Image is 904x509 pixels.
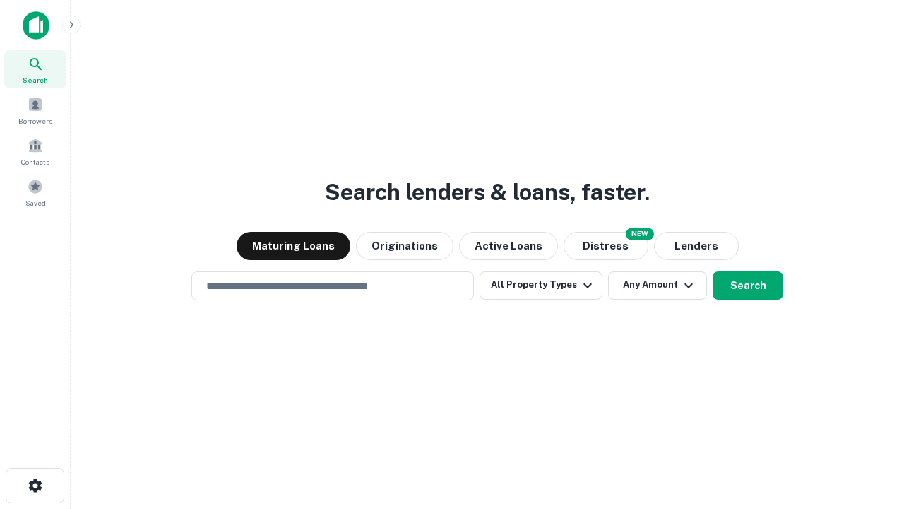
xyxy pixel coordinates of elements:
span: Search [23,74,48,86]
div: NEW [626,228,654,240]
button: Maturing Loans [237,232,350,260]
img: capitalize-icon.png [23,11,49,40]
button: Active Loans [459,232,558,260]
a: Saved [4,173,66,211]
span: Contacts [21,156,49,168]
button: Originations [356,232,453,260]
button: Search distressed loans with lien and other non-mortgage details. [564,232,648,260]
button: Any Amount [608,271,707,300]
h3: Search lenders & loans, faster. [325,175,650,209]
a: Search [4,50,66,88]
a: Borrowers [4,91,66,129]
button: Lenders [654,232,739,260]
span: Borrowers [18,115,52,127]
iframe: Chat Widget [833,396,904,464]
button: All Property Types [480,271,602,300]
span: Saved [25,197,46,209]
button: Search [713,271,783,300]
a: Contacts [4,132,66,170]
